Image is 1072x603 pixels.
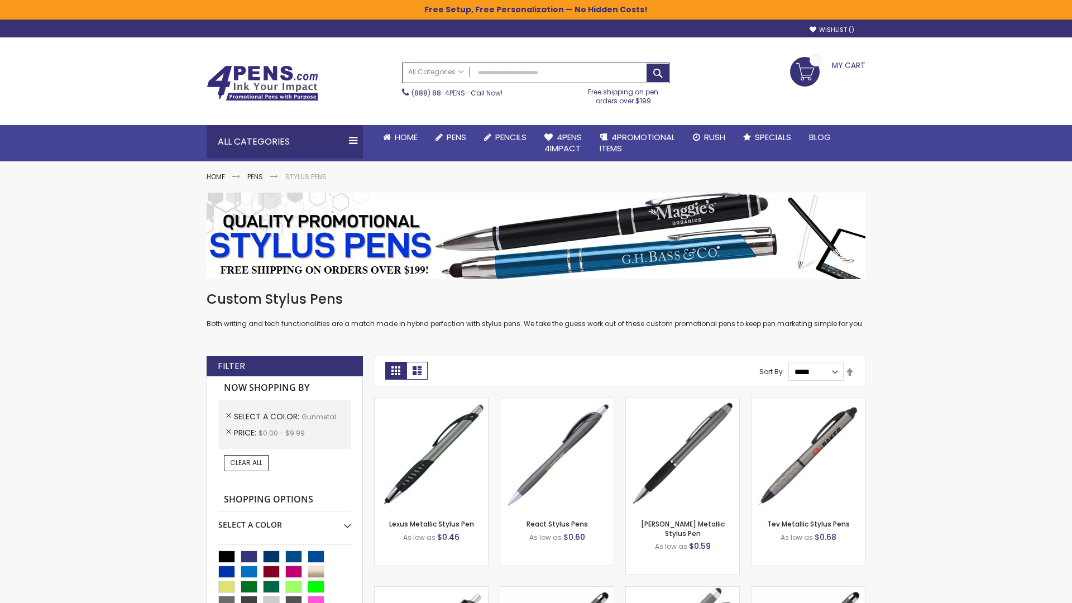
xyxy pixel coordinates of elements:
[544,131,582,154] span: 4Pens 4impact
[800,125,840,150] a: Blog
[755,131,791,143] span: Specials
[626,398,739,511] img: Lory Metallic Stylus Pen-Gunmetal
[224,455,269,471] a: Clear All
[495,131,527,143] span: Pencils
[752,398,865,407] a: Tev Metallic Stylus Pens-Gunmetal
[475,125,535,150] a: Pencils
[600,131,675,154] span: 4PROMOTIONAL ITEMS
[218,376,351,400] strong: Now Shopping by
[285,172,327,181] strong: Stylus Pens
[375,398,488,407] a: Lexus Metallic Stylus Pen-Gunmetal
[626,586,739,596] a: Cali Custom Stylus Gel pen-Gunmetal
[207,65,318,101] img: 4Pens Custom Pens and Promotional Products
[447,131,466,143] span: Pens
[218,488,351,512] strong: Shopping Options
[375,398,488,511] img: Lexus Metallic Stylus Pen-Gunmetal
[234,411,301,422] span: Select A Color
[767,519,850,529] a: Tev Metallic Stylus Pens
[207,290,865,329] div: Both writing and tech functionalities are a match made in hybrid perfection with stylus pens. We ...
[403,63,470,82] a: All Categories
[684,125,734,150] a: Rush
[626,398,739,407] a: Lory Metallic Stylus Pen-Gunmetal
[500,398,614,407] a: React Stylus Pens-Gunmetal
[809,131,831,143] span: Blog
[500,586,614,596] a: Islander Softy Metallic Gel Pen with Stylus-Gunmetal
[408,68,464,76] span: All Categories
[759,367,783,376] label: Sort By
[230,458,262,467] span: Clear All
[301,412,336,422] span: Gunmetal
[734,125,800,150] a: Specials
[689,540,711,552] span: $0.59
[500,398,614,511] img: React Stylus Pens-Gunmetal
[815,532,836,543] span: $0.68
[207,193,865,279] img: Stylus Pens
[577,83,671,106] div: Free shipping on pen orders over $199
[374,125,427,150] a: Home
[591,125,684,161] a: 4PROMOTIONALITEMS
[810,26,854,34] a: Wishlist
[529,533,562,542] span: As low as
[411,88,465,98] a: (888) 88-4PENS
[395,131,418,143] span: Home
[375,586,488,596] a: Souvenir® Anthem Stylus Pen-Gunmetal
[704,131,725,143] span: Rush
[218,511,351,530] div: Select A Color
[389,519,474,529] a: Lexus Metallic Stylus Pen
[437,532,460,543] span: $0.46
[207,125,363,159] div: All Categories
[563,532,585,543] span: $0.60
[781,533,813,542] span: As low as
[641,519,725,538] a: [PERSON_NAME] Metallic Stylus Pen
[535,125,591,161] a: 4Pens4impact
[427,125,475,150] a: Pens
[385,362,406,380] strong: Grid
[411,88,502,98] span: - Call Now!
[259,428,305,438] span: $0.00 - $9.99
[403,533,435,542] span: As low as
[207,290,865,308] h1: Custom Stylus Pens
[655,542,687,551] span: As low as
[527,519,588,529] a: React Stylus Pens
[752,586,865,596] a: Islander Softy Metallic Gel Pen with Stylus - ColorJet Imprint-Gunmetal
[247,172,263,181] a: Pens
[234,427,259,438] span: Price
[207,172,225,181] a: Home
[752,398,865,511] img: Tev Metallic Stylus Pens-Gunmetal
[218,360,245,372] strong: Filter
